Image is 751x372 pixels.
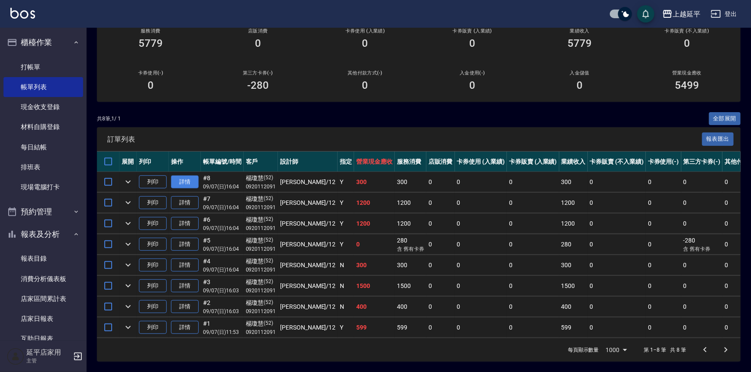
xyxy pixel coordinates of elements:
a: 消費分析儀表板 [3,269,83,289]
td: 0 [507,297,559,317]
a: 互助日報表 [3,329,83,349]
th: 操作 [169,152,201,172]
td: 0 [588,297,646,317]
p: (52) [264,194,274,204]
div: 楊瓊慧 [246,298,276,307]
button: 列印 [139,196,167,210]
h3: 0 [255,37,261,49]
th: 指定 [338,152,354,172]
td: 0 [588,255,646,275]
td: 599 [559,317,588,338]
td: 0 [681,172,723,192]
td: 0 [455,193,507,213]
p: 0920112091 [246,266,276,274]
a: 詳情 [171,321,199,334]
div: 1000 [603,338,630,362]
td: 280 [559,234,588,255]
td: 0 [588,213,646,234]
td: 0 [426,193,455,213]
td: 0 [681,297,723,317]
a: 每日結帳 [3,137,83,157]
th: 服務消費 [395,152,426,172]
a: 店家日報表 [3,309,83,329]
th: 客戶 [244,152,278,172]
th: 店販消費 [426,152,455,172]
td: 1500 [395,276,426,296]
p: (52) [264,174,274,183]
td: 0 [426,276,455,296]
p: 09/07 (日) 11:53 [203,328,242,336]
td: 0 [646,234,681,255]
th: 業績收入 [559,152,588,172]
h2: 營業現金應收 [644,70,730,76]
td: N [338,297,354,317]
a: 詳情 [171,300,199,314]
th: 卡券使用 (入業績) [455,152,507,172]
td: -280 [681,234,723,255]
td: 300 [559,255,588,275]
td: 0 [646,317,681,338]
td: #5 [201,234,244,255]
p: (52) [264,257,274,266]
td: 1200 [354,213,395,234]
a: 詳情 [171,279,199,293]
th: 卡券販賣 (不入業績) [588,152,646,172]
td: #1 [201,317,244,338]
td: [PERSON_NAME] /12 [278,234,338,255]
button: save [637,5,654,23]
td: 1200 [559,193,588,213]
td: 0 [507,213,559,234]
h3: 5779 [139,37,163,49]
p: 09/07 (日) 16:04 [203,245,242,253]
td: 1500 [354,276,395,296]
td: 599 [395,317,426,338]
button: expand row [122,175,135,188]
button: expand row [122,217,135,230]
th: 帳單編號/時間 [201,152,244,172]
a: 詳情 [171,238,199,251]
button: 列印 [139,321,167,334]
button: 列印 [139,238,167,251]
h3: 0 [469,79,475,91]
button: expand row [122,259,135,272]
td: [PERSON_NAME] /12 [278,276,338,296]
td: 1200 [559,213,588,234]
a: 材料自購登錄 [3,117,83,137]
button: expand row [122,279,135,292]
button: 列印 [139,279,167,293]
td: 0 [455,297,507,317]
td: 400 [354,297,395,317]
td: 0 [646,213,681,234]
th: 卡券販賣 (入業績) [507,152,559,172]
td: 1200 [395,213,426,234]
td: Y [338,193,354,213]
td: 300 [559,172,588,192]
p: 0920112091 [246,204,276,211]
a: 帳單列表 [3,77,83,97]
td: [PERSON_NAME] /12 [278,255,338,275]
td: [PERSON_NAME] /12 [278,213,338,234]
button: 列印 [139,259,167,272]
div: 楊瓊慧 [246,174,276,183]
td: 0 [646,193,681,213]
img: Logo [10,8,35,19]
h2: 卡券販賣 (入業績) [429,28,516,34]
td: 0 [507,276,559,296]
td: 0 [455,255,507,275]
button: expand row [122,300,135,313]
th: 列印 [137,152,169,172]
td: 0 [646,297,681,317]
a: 現場電腦打卡 [3,177,83,197]
a: 現金收支登錄 [3,97,83,117]
button: expand row [122,196,135,209]
td: Y [338,172,354,192]
td: #2 [201,297,244,317]
td: 0 [588,172,646,192]
p: 09/07 (日) 16:04 [203,183,242,191]
a: 店家區間累計表 [3,289,83,309]
a: 詳情 [171,175,199,189]
td: 1200 [354,193,395,213]
td: 400 [559,297,588,317]
th: 第三方卡券(-) [681,152,723,172]
td: 0 [681,255,723,275]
